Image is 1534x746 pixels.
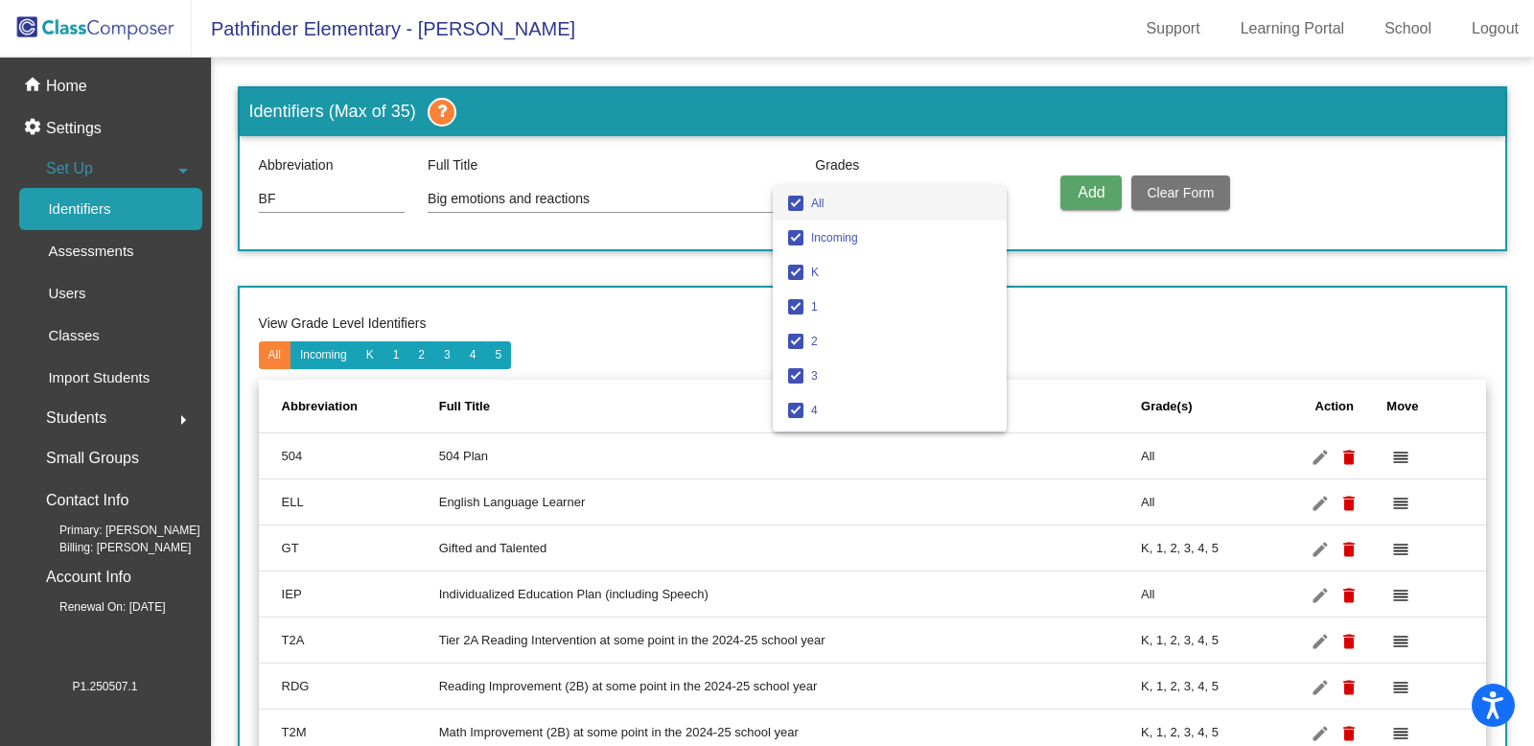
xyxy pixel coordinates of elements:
[811,393,991,428] span: 4
[811,324,991,359] span: 2
[811,290,991,324] span: 1
[811,359,991,393] span: 3
[811,428,991,462] span: 5
[811,186,991,221] span: All
[811,221,991,255] span: Incoming
[811,255,991,290] span: K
